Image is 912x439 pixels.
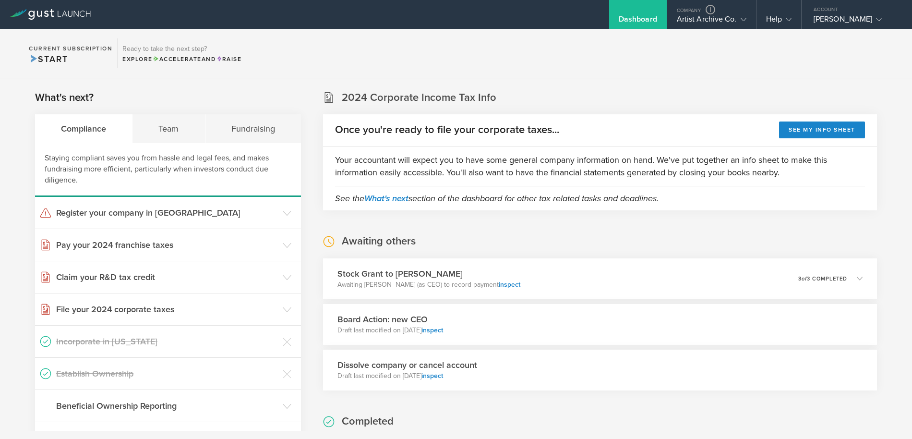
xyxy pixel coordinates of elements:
[342,234,416,248] h2: Awaiting others
[216,56,241,62] span: Raise
[35,143,301,197] div: Staying compliant saves you from hassle and legal fees, and makes fundraising more efficient, par...
[421,326,443,334] a: inspect
[677,14,746,29] div: Artist Archive Co.
[29,54,68,64] span: Start
[56,400,278,412] h3: Beneficial Ownership Reporting
[337,359,477,371] h3: Dissolve company or cancel account
[337,371,477,381] p: Draft last modified on [DATE]
[337,313,443,326] h3: Board Action: new CEO
[122,55,241,63] div: Explore
[205,114,301,143] div: Fundraising
[814,14,895,29] div: [PERSON_NAME]
[56,239,278,251] h3: Pay your 2024 franchise taxes
[29,46,112,51] h2: Current Subscription
[337,268,520,280] h3: Stock Grant to [PERSON_NAME]
[56,207,278,219] h3: Register your company in [GEOGRAPHIC_DATA]
[766,14,792,29] div: Help
[56,271,278,283] h3: Claim your R&D tax credit
[619,14,657,29] div: Dashboard
[35,114,132,143] div: Compliance
[122,46,241,52] h3: Ready to take the next step?
[335,193,659,204] em: See the section of the dashboard for other tax related tasks and deadlines.
[132,114,205,143] div: Team
[335,123,559,137] h2: Once you're ready to file your corporate taxes...
[56,303,278,316] h3: File your 2024 corporate taxes
[337,280,520,290] p: Awaiting [PERSON_NAME] (as CEO) to record payment
[342,91,496,105] h2: 2024 Corporate Income Tax Info
[779,122,865,138] button: See my info sheet
[802,276,807,282] em: of
[35,91,94,105] h2: What's next?
[117,38,246,68] div: Ready to take the next step?ExploreAccelerateandRaise
[337,326,443,335] p: Draft last modified on [DATE]
[56,367,278,380] h3: Establish Ownership
[153,56,202,62] span: Accelerate
[421,372,443,380] a: inspect
[335,154,865,179] p: Your accountant will expect you to have some general company information on hand. We've put toget...
[153,56,216,62] span: and
[499,280,520,289] a: inspect
[56,335,278,348] h3: Incorporate in [US_STATE]
[342,415,394,428] h2: Completed
[364,193,408,204] a: What's next
[798,276,847,281] p: 3 3 completed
